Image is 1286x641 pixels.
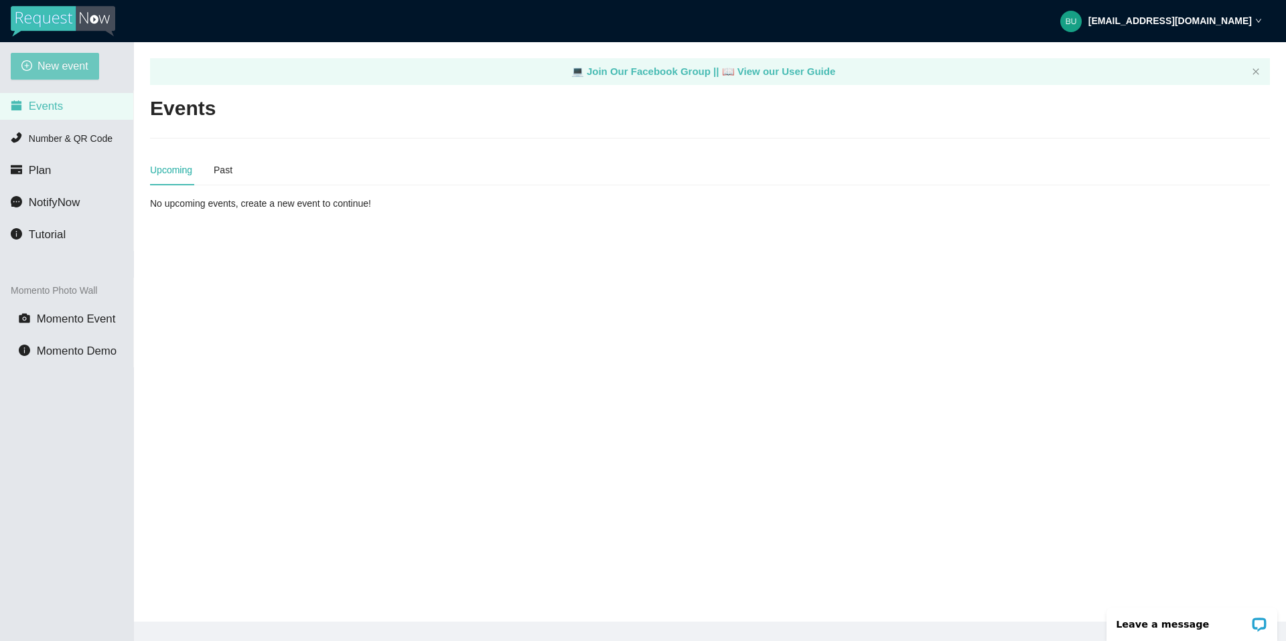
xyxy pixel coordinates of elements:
button: plus-circleNew event [11,53,99,80]
span: camera [19,312,30,324]
span: Events [29,100,63,112]
span: info-circle [19,345,30,356]
span: Tutorial [29,228,66,241]
div: Upcoming [150,163,192,177]
span: calendar [11,100,22,111]
a: laptop Join Our Facebook Group || [571,66,722,77]
a: laptop View our User Guide [722,66,836,77]
span: laptop [722,66,735,77]
span: Number & QR Code [29,133,113,144]
span: phone [11,132,22,143]
span: laptop [571,66,584,77]
span: Momento Event [37,312,116,325]
span: plus-circle [21,60,32,73]
span: info-circle [11,228,22,240]
div: No upcoming events, create a new event to continue! [150,196,516,211]
span: NotifyNow [29,196,80,209]
span: Momento Demo [37,345,117,357]
img: RequestNow [11,6,115,37]
h2: Events [150,95,216,122]
span: credit-card [11,164,22,175]
iframe: LiveChat chat widget [1098,599,1286,641]
span: Plan [29,164,52,177]
span: New event [38,58,88,74]
span: message [11,196,22,207]
img: 07662e4d09af7917c33746ef8cd57b33 [1060,11,1082,32]
span: down [1255,17,1262,24]
strong: [EMAIL_ADDRESS][DOMAIN_NAME] [1088,15,1252,26]
div: Past [214,163,232,177]
button: close [1252,68,1260,76]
